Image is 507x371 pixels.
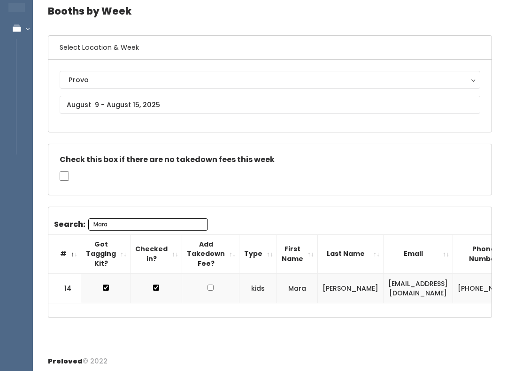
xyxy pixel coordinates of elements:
[318,234,384,273] th: Last Name: activate to sort column ascending
[239,274,277,303] td: kids
[60,155,480,164] h5: Check this box if there are no takedown fees this week
[60,96,480,114] input: August 9 - August 15, 2025
[48,234,81,273] th: #: activate to sort column descending
[277,274,318,303] td: Mara
[54,218,208,231] label: Search:
[48,356,83,366] span: Preloved
[48,36,492,60] h6: Select Location & Week
[318,274,384,303] td: [PERSON_NAME]
[277,234,318,273] th: First Name: activate to sort column ascending
[88,218,208,231] input: Search:
[48,274,81,303] td: 14
[131,234,182,273] th: Checked in?: activate to sort column ascending
[239,234,277,273] th: Type: activate to sort column ascending
[60,71,480,89] button: Provo
[48,349,108,366] div: © 2022
[384,234,453,273] th: Email: activate to sort column ascending
[182,234,239,273] th: Add Takedown Fee?: activate to sort column ascending
[69,75,471,85] div: Provo
[384,274,453,303] td: [EMAIL_ADDRESS][DOMAIN_NAME]
[81,234,131,273] th: Got Tagging Kit?: activate to sort column ascending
